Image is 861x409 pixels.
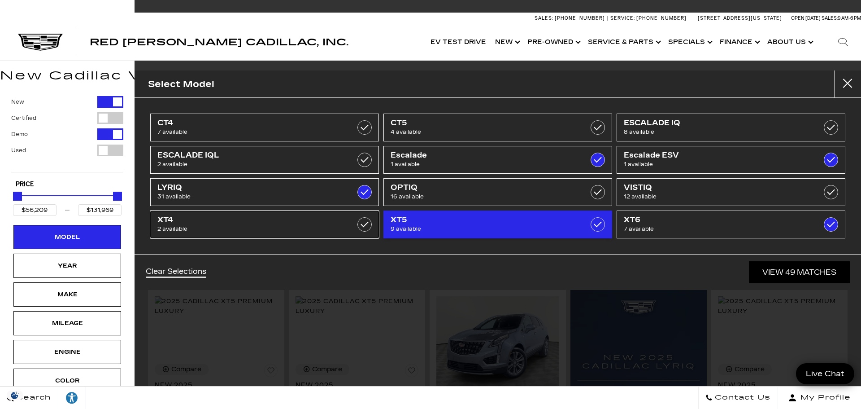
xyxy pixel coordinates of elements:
[11,114,36,123] label: Certified
[58,391,85,405] div: Explore your accessibility options
[624,215,806,224] span: XT6
[715,24,763,60] a: Finance
[4,391,25,400] section: Click to Open Cookie Consent Modal
[13,369,121,393] div: ColorColor
[78,204,122,216] input: Maximum
[713,391,770,404] span: Contact Us
[763,24,816,60] a: About Us
[157,183,339,192] span: LYRIQ
[624,119,806,128] span: ESCALADE IQ
[13,340,121,364] div: EngineEngine
[796,363,854,384] a: Live Chat
[11,97,24,106] label: New
[383,211,612,238] a: XT59 available
[45,290,90,299] div: Make
[45,318,90,328] div: Mileage
[11,96,123,172] div: Filter by Vehicle Type
[698,387,778,409] a: Contact Us
[13,225,121,249] div: ModelModel
[535,15,553,21] span: Sales:
[391,192,573,201] span: 16 available
[801,369,849,379] span: Live Chat
[157,128,339,136] span: 7 available
[610,15,635,21] span: Service:
[617,146,845,174] a: Escalade ESV1 available
[834,70,861,97] button: close
[698,15,782,21] a: [STREET_ADDRESS][US_STATE]
[150,211,379,238] a: XT42 available
[778,387,861,409] button: Open user profile menu
[617,211,845,238] a: XT67 available
[14,391,51,404] span: Search
[13,192,22,201] div: Minimum Price
[13,189,122,216] div: Price
[624,151,806,160] span: Escalade ESV
[535,16,607,21] a: Sales: [PHONE_NUMBER]
[13,311,121,335] div: MileageMileage
[383,178,612,206] a: OPTIQ16 available
[58,387,86,409] a: Explore your accessibility options
[157,151,339,160] span: ESCALADE IQL
[45,376,90,386] div: Color
[583,24,664,60] a: Service & Parts
[148,77,214,92] h2: Select Model
[113,192,122,201] div: Maximum Price
[607,16,689,21] a: Service: [PHONE_NUMBER]
[555,15,605,21] span: [PHONE_NUMBER]
[749,261,850,283] a: View 49 Matches
[157,160,339,169] span: 2 available
[150,178,379,206] a: LYRIQ31 available
[45,347,90,357] div: Engine
[822,15,838,21] span: Sales:
[11,130,28,139] label: Demo
[636,15,687,21] span: [PHONE_NUMBER]
[624,224,806,233] span: 7 available
[13,254,121,278] div: YearYear
[426,24,491,60] a: EV Test Drive
[150,146,379,174] a: ESCALADE IQL2 available
[391,215,573,224] span: XT5
[624,192,806,201] span: 12 available
[624,160,806,169] span: 1 available
[45,232,90,242] div: Model
[90,37,348,48] span: Red [PERSON_NAME] Cadillac, Inc.
[523,24,583,60] a: Pre-Owned
[617,114,845,141] a: ESCALADE IQ8 available
[391,119,573,128] span: CT5
[13,282,121,307] div: MakeMake
[90,38,348,47] a: Red [PERSON_NAME] Cadillac, Inc.
[391,128,573,136] span: 4 available
[838,15,861,21] span: 9 AM-6 PM
[157,119,339,128] span: CT4
[157,192,339,201] span: 31 available
[383,146,612,174] a: Escalade1 available
[791,15,821,21] span: Open [DATE]
[391,224,573,233] span: 9 available
[157,215,339,224] span: XT4
[13,204,57,216] input: Minimum
[11,146,26,155] label: Used
[391,160,573,169] span: 1 available
[391,151,573,160] span: Escalade
[16,180,119,189] h5: Price
[150,114,379,141] a: CT47 available
[617,178,845,206] a: VISTIQ12 available
[624,128,806,136] span: 8 available
[624,183,806,192] span: VISTIQ
[664,24,715,60] a: Specials
[383,114,612,141] a: CT54 available
[45,261,90,271] div: Year
[491,24,523,60] a: New
[391,183,573,192] span: OPTIQ
[797,391,851,404] span: My Profile
[4,391,25,400] img: Opt-Out Icon
[157,224,339,233] span: 2 available
[18,34,63,51] img: Cadillac Dark Logo with Cadillac White Text
[146,267,206,278] a: Clear Selections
